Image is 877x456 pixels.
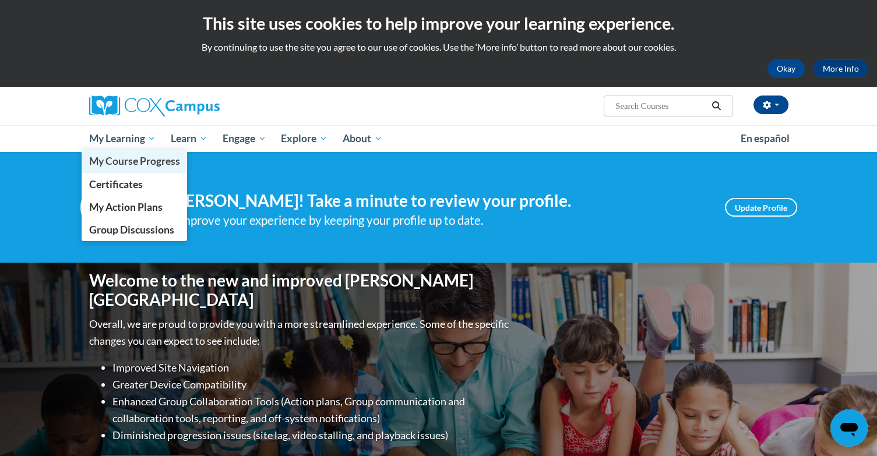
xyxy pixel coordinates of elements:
[112,376,512,393] li: Greater Device Compatibility
[830,409,868,447] iframe: Button to launch messaging window
[767,59,805,78] button: Okay
[82,196,188,218] a: My Action Plans
[725,198,797,217] a: Update Profile
[753,96,788,114] button: Account Settings
[273,125,335,152] a: Explore
[72,125,806,152] div: Main menu
[150,211,707,230] div: Help improve your experience by keeping your profile up to date.
[112,359,512,376] li: Improved Site Navigation
[89,132,156,146] span: My Learning
[813,59,868,78] a: More Info
[281,132,327,146] span: Explore
[335,125,390,152] a: About
[9,12,868,35] h2: This site uses cookies to help improve your learning experience.
[343,132,382,146] span: About
[163,125,215,152] a: Learn
[733,126,797,151] a: En español
[89,155,179,167] span: My Course Progress
[82,125,164,152] a: My Learning
[9,41,868,54] p: By continuing to use the site you agree to our use of cookies. Use the ‘More info’ button to read...
[223,132,266,146] span: Engage
[150,191,707,211] h4: Hi [PERSON_NAME]! Take a minute to review your profile.
[614,99,707,113] input: Search Courses
[171,132,207,146] span: Learn
[82,218,188,241] a: Group Discussions
[89,96,311,116] a: Cox Campus
[80,181,133,234] img: Profile Image
[89,224,174,236] span: Group Discussions
[215,125,274,152] a: Engage
[707,99,725,113] button: Search
[112,427,512,444] li: Diminished progression issues (site lag, video stalling, and playback issues)
[89,316,512,349] p: Overall, we are proud to provide you with a more streamlined experience. Some of the specific cha...
[82,150,188,172] a: My Course Progress
[89,178,142,190] span: Certificates
[89,96,220,116] img: Cox Campus
[112,393,512,427] li: Enhanced Group Collaboration Tools (Action plans, Group communication and collaboration tools, re...
[89,201,162,213] span: My Action Plans
[741,132,790,144] span: En español
[89,271,512,310] h1: Welcome to the new and improved [PERSON_NAME][GEOGRAPHIC_DATA]
[82,173,188,196] a: Certificates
